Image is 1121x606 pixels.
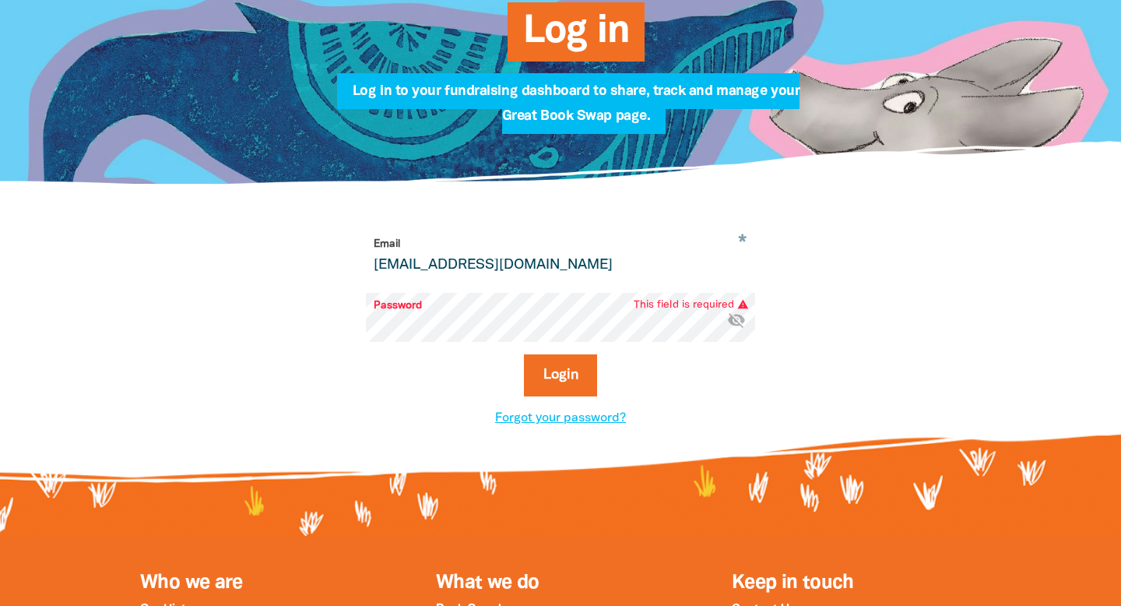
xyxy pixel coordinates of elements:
span: Log in to your fundraising dashboard to share, track and manage your Great Book Swap page. [353,85,799,134]
span: Log in [523,14,630,62]
i: Hide password [727,311,746,329]
span: Keep in touch [732,574,854,592]
a: Who we are [140,574,243,592]
a: Forgot your password? [495,413,626,424]
button: Login [524,354,598,396]
a: What we do [436,574,539,592]
button: visibility_off [727,311,746,332]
